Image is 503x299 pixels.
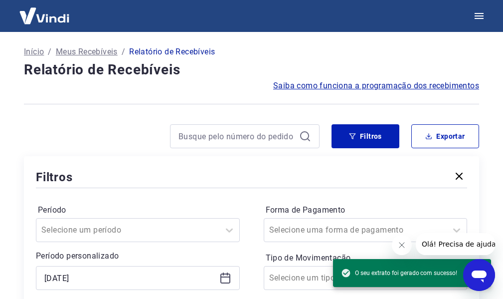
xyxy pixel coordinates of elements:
[36,250,240,262] p: Período personalizado
[48,46,51,58] p: /
[416,233,495,255] iframe: Mensagem da empresa
[332,124,399,148] button: Filtros
[178,129,295,144] input: Busque pelo número do pedido
[392,235,412,255] iframe: Fechar mensagem
[24,60,479,80] h4: Relatório de Recebíveis
[38,204,238,216] label: Período
[6,7,84,15] span: Olá! Precisa de ajuda?
[341,268,457,278] span: O seu extrato foi gerado com sucesso!
[44,271,215,286] input: Data inicial
[56,46,118,58] a: Meus Recebíveis
[129,46,215,58] p: Relatório de Recebíveis
[411,124,479,148] button: Exportar
[463,259,495,291] iframe: Botão para abrir a janela de mensagens
[36,169,73,185] h5: Filtros
[273,80,479,92] a: Saiba como funciona a programação dos recebimentos
[266,204,466,216] label: Forma de Pagamento
[122,46,125,58] p: /
[266,252,466,264] label: Tipo de Movimentação
[24,46,44,58] a: Início
[12,0,77,31] img: Vindi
